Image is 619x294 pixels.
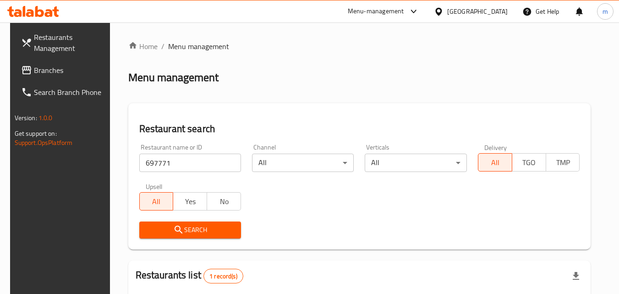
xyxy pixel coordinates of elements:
span: TGO [516,156,542,169]
span: Version: [15,112,37,124]
label: Upsell [146,183,163,189]
button: TMP [546,153,580,172]
span: Get support on: [15,128,57,139]
span: m [603,6,608,17]
li: / [161,41,164,52]
h2: Restaurants list [136,268,243,283]
a: Restaurants Management [14,26,114,59]
label: Delivery [484,144,507,150]
a: Branches [14,59,114,81]
span: 1 record(s) [204,272,243,281]
div: All [365,154,466,172]
div: All [252,154,354,172]
div: Menu-management [348,6,404,17]
span: Yes [177,195,203,208]
span: All [482,156,509,169]
h2: Menu management [128,70,219,85]
span: Restaurants Management [34,32,106,54]
input: Search for restaurant name or ID.. [139,154,241,172]
a: Home [128,41,158,52]
button: TGO [512,153,546,172]
div: Export file [565,265,587,287]
button: All [139,192,174,211]
div: [GEOGRAPHIC_DATA] [447,6,508,17]
a: Support.OpsPlatform [15,137,73,149]
button: No [207,192,241,211]
button: Yes [173,192,207,211]
span: TMP [550,156,576,169]
span: Menu management [168,41,229,52]
span: No [211,195,237,208]
span: 1.0.0 [38,112,53,124]
span: Search [147,224,234,236]
h2: Restaurant search [139,122,580,136]
span: Search Branch Phone [34,87,106,98]
button: All [478,153,512,172]
div: Total records count [203,269,243,283]
a: Search Branch Phone [14,81,114,103]
span: Branches [34,65,106,76]
nav: breadcrumb [128,41,591,52]
button: Search [139,222,241,239]
span: All [143,195,170,208]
